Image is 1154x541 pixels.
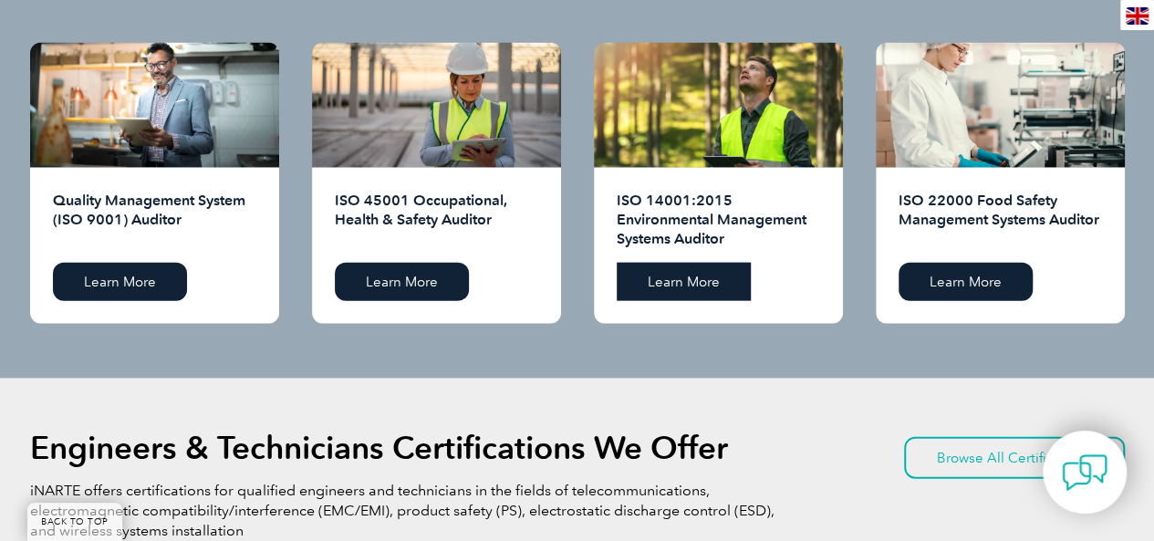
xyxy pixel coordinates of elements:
h2: ISO 22000 Food Safety Management Systems Auditor [899,191,1102,249]
h2: Quality Management System (ISO 9001) Auditor [53,191,256,249]
img: en [1126,7,1149,25]
a: Browse All Certifications [904,437,1125,479]
a: Learn More [617,263,751,301]
a: BACK TO TOP [27,503,122,541]
a: Learn More [53,263,187,301]
p: iNARTE offers certifications for qualified engineers and technicians in the fields of telecommuni... [30,481,778,541]
a: Learn More [335,263,469,301]
h2: Engineers & Technicians Certifications We Offer [30,433,728,463]
h2: ISO 45001 Occupational, Health & Safety Auditor [335,191,538,249]
a: Learn More [899,263,1033,301]
img: contact-chat.png [1062,450,1107,495]
h2: ISO 14001:2015 Environmental Management Systems Auditor [617,191,820,249]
